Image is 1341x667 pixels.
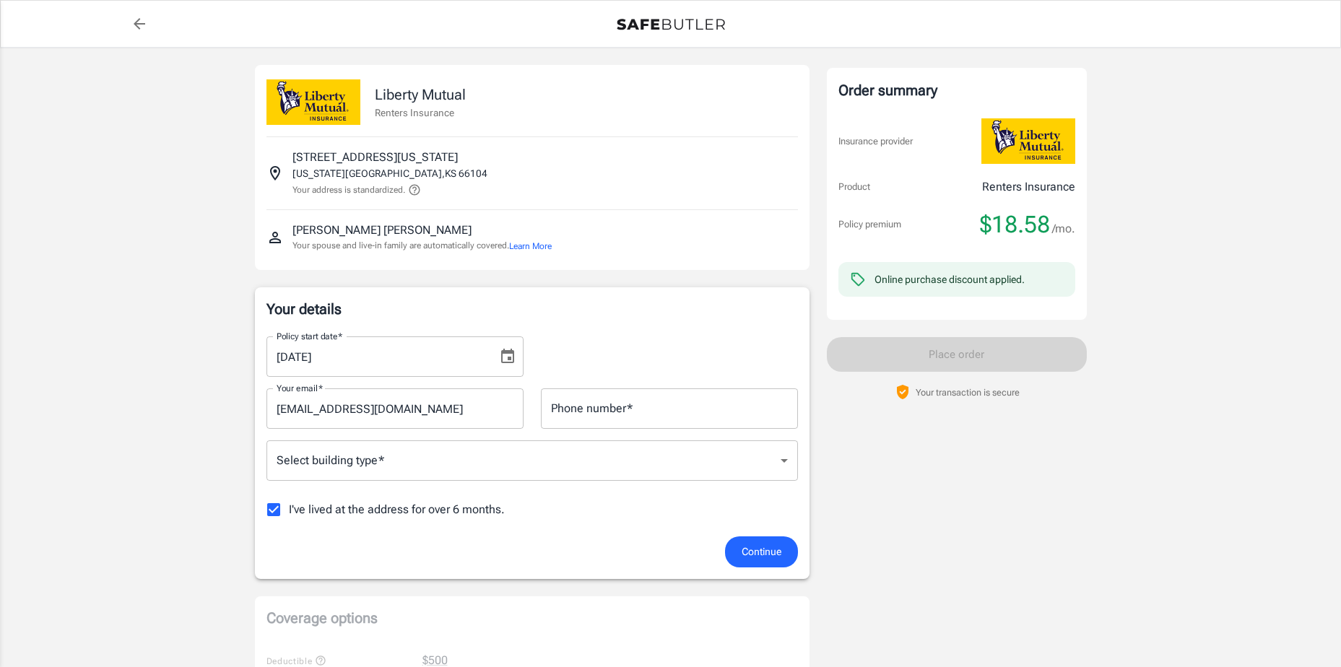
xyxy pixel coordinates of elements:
svg: Insured address [266,165,284,182]
img: Back to quotes [617,19,725,30]
div: Order summary [838,79,1075,101]
input: MM/DD/YYYY [266,336,487,377]
p: [PERSON_NAME] [PERSON_NAME] [292,222,472,239]
span: $18.58 [980,210,1050,239]
label: Your email [277,382,323,394]
img: Liberty Mutual [266,79,360,125]
input: Enter number [541,388,798,429]
input: Enter email [266,388,524,429]
p: Renters Insurance [982,178,1075,196]
p: Your details [266,299,798,319]
p: Renters Insurance [375,105,466,120]
a: back to quotes [125,9,154,38]
label: Policy start date [277,330,343,342]
p: Insurance provider [838,134,913,149]
button: Choose date, selected date is Oct 15, 2025 [493,342,522,371]
p: [STREET_ADDRESS][US_STATE] [292,149,458,166]
p: Your address is standardized. [292,183,405,196]
img: Liberty Mutual [981,118,1075,164]
span: Continue [742,543,781,561]
p: Policy premium [838,217,901,232]
div: Online purchase discount applied. [875,272,1025,287]
span: /mo. [1052,219,1075,239]
button: Learn More [509,240,552,253]
p: Your spouse and live-in family are automatically covered. [292,239,552,253]
svg: Insured person [266,229,284,246]
p: Product [838,180,870,194]
button: Continue [725,536,798,567]
p: Liberty Mutual [375,84,466,105]
span: I've lived at the address for over 6 months. [289,501,505,518]
p: [US_STATE][GEOGRAPHIC_DATA] , KS 66104 [292,166,487,180]
p: Your transaction is secure [916,385,1020,399]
